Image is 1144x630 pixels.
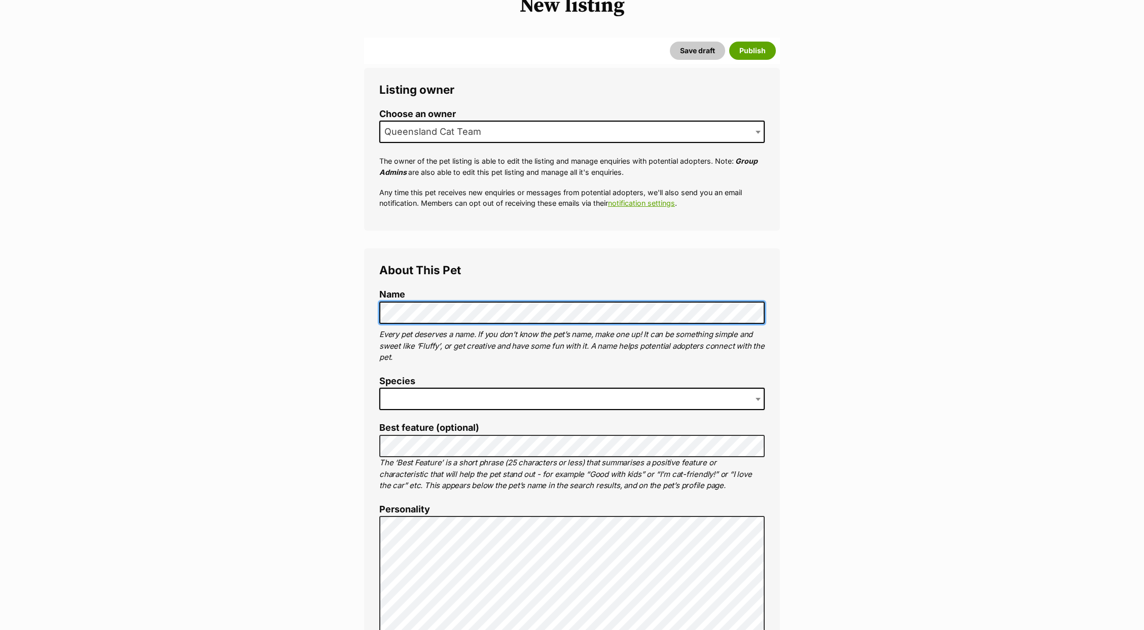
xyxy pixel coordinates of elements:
button: Save draft [670,42,725,60]
a: notification settings [608,199,675,207]
p: Every pet deserves a name. If you don’t know the pet’s name, make one up! It can be something sim... [379,329,765,363]
p: Any time this pet receives new enquiries or messages from potential adopters, we'll also send you... [379,187,765,209]
label: Best feature (optional) [379,423,765,433]
label: Personality [379,504,765,515]
label: Choose an owner [379,109,765,120]
label: Species [379,376,765,387]
p: The ‘Best Feature’ is a short phrase (25 characters or less) that summarises a positive feature o... [379,457,765,492]
span: Listing owner [379,83,454,96]
button: Publish [729,42,776,60]
span: Queensland Cat Team [379,121,765,143]
em: Group Admins [379,157,758,176]
p: The owner of the pet listing is able to edit the listing and manage enquiries with potential adop... [379,156,765,177]
span: About This Pet [379,263,461,277]
label: Name [379,289,765,300]
span: Queensland Cat Team [380,125,491,139]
